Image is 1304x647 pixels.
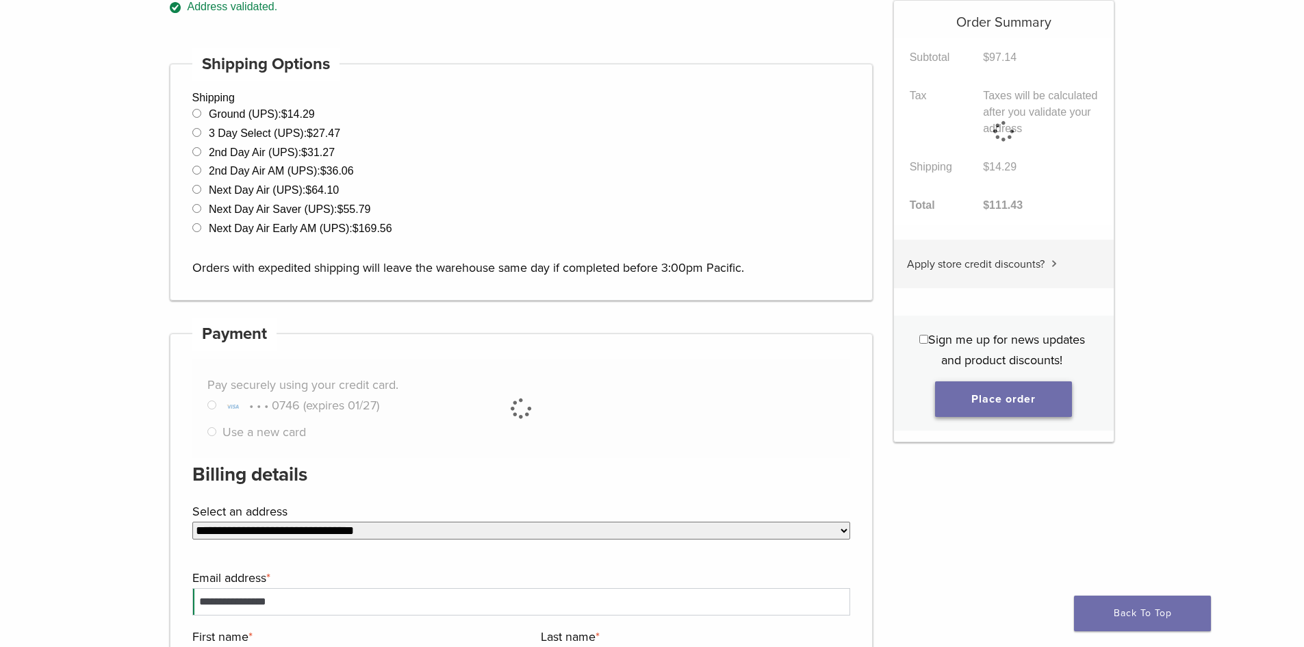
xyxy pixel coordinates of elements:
img: caret.svg [1051,260,1057,267]
label: Next Day Air (UPS): [209,184,339,196]
label: Last name [541,626,847,647]
label: Next Day Air Early AM (UPS): [209,223,392,234]
label: Email address [192,568,847,588]
label: Select an address [192,501,847,522]
span: $ [281,108,287,120]
span: $ [301,147,307,158]
span: $ [337,203,344,215]
span: $ [320,165,327,177]
label: 3 Day Select (UPS): [209,127,340,139]
bdi: 27.47 [307,127,340,139]
label: 2nd Day Air AM (UPS): [209,165,354,177]
bdi: 14.29 [281,108,315,120]
p: Orders with expedited shipping will leave the warehouse same day if completed before 3:00pm Pacific. [192,237,851,278]
label: Next Day Air Saver (UPS): [209,203,371,215]
a: Back To Top [1074,596,1211,631]
span: $ [353,223,359,234]
h5: Order Summary [894,1,1114,31]
label: First name [192,626,498,647]
span: Apply store credit discounts? [907,257,1045,271]
span: Sign me up for news updates and product discounts! [928,332,1085,368]
div: Shipping [170,64,873,301]
h3: Billing details [192,458,851,491]
bdi: 36.06 [320,165,354,177]
span: $ [305,184,311,196]
input: Sign me up for news updates and product discounts! [919,335,928,344]
bdi: 64.10 [305,184,339,196]
label: 2nd Day Air (UPS): [209,147,335,158]
button: Place order [935,381,1072,417]
bdi: 169.56 [353,223,392,234]
h4: Shipping Options [192,48,340,81]
h4: Payment [192,318,277,351]
label: Ground (UPS): [209,108,315,120]
span: $ [307,127,313,139]
bdi: 55.79 [337,203,371,215]
bdi: 31.27 [301,147,335,158]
